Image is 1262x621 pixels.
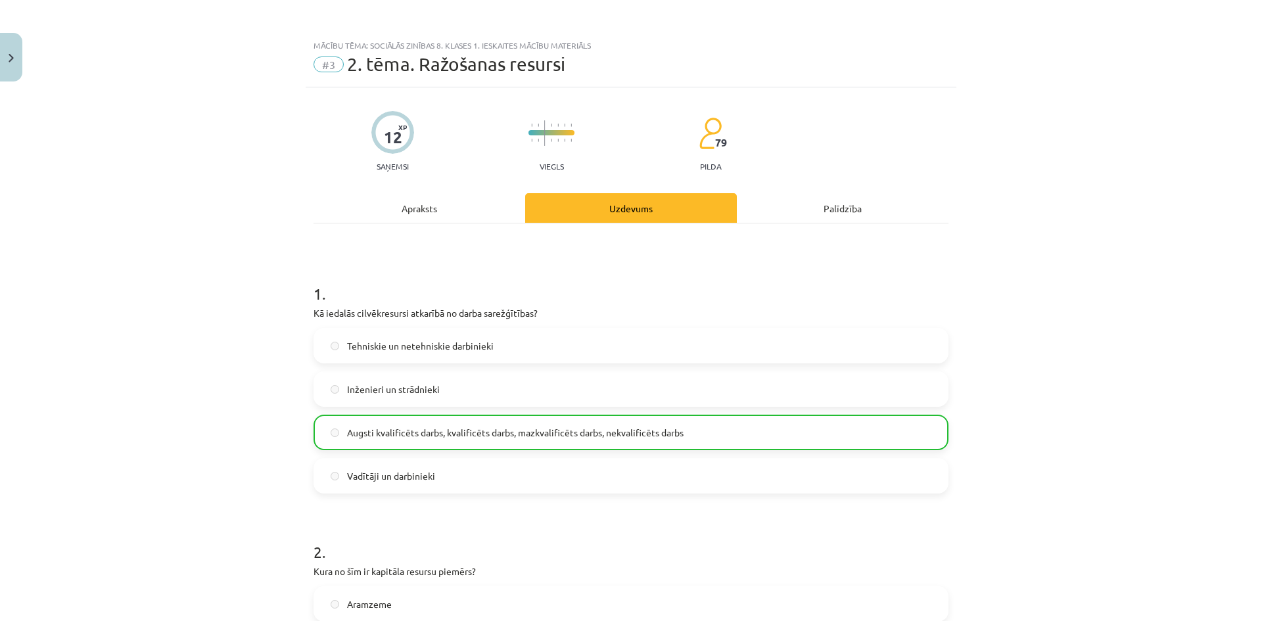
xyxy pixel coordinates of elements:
[314,41,948,50] div: Mācību tēma: Sociālās zinības 8. klases 1. ieskaites mācību materiāls
[347,53,565,75] span: 2. tēma. Ražošanas resursi
[314,306,948,320] p: Kā iedalās cilvēkresursi atkarībā no darba sarežģītības?
[347,339,494,353] span: Tehniskie un netehniskie darbinieki
[9,54,14,62] img: icon-close-lesson-0947bae3869378f0d4975bcd49f059093ad1ed9edebbc8119c70593378902aed.svg
[398,124,407,131] span: XP
[531,124,532,127] img: icon-short-line-57e1e144782c952c97e751825c79c345078a6d821885a25fce030b3d8c18986b.svg
[700,162,721,171] p: pilda
[371,162,414,171] p: Saņemsi
[347,597,392,611] span: Aramzeme
[331,385,339,394] input: Inženieri un strādnieki
[538,139,539,142] img: icon-short-line-57e1e144782c952c97e751825c79c345078a6d821885a25fce030b3d8c18986b.svg
[571,139,572,142] img: icon-short-line-57e1e144782c952c97e751825c79c345078a6d821885a25fce030b3d8c18986b.svg
[538,124,539,127] img: icon-short-line-57e1e144782c952c97e751825c79c345078a6d821885a25fce030b3d8c18986b.svg
[715,137,727,149] span: 79
[347,469,435,483] span: Vadītāji un darbinieki
[557,139,559,142] img: icon-short-line-57e1e144782c952c97e751825c79c345078a6d821885a25fce030b3d8c18986b.svg
[557,124,559,127] img: icon-short-line-57e1e144782c952c97e751825c79c345078a6d821885a25fce030b3d8c18986b.svg
[551,124,552,127] img: icon-short-line-57e1e144782c952c97e751825c79c345078a6d821885a25fce030b3d8c18986b.svg
[699,117,722,150] img: students-c634bb4e5e11cddfef0936a35e636f08e4e9abd3cc4e673bd6f9a4125e45ecb1.svg
[564,139,565,142] img: icon-short-line-57e1e144782c952c97e751825c79c345078a6d821885a25fce030b3d8c18986b.svg
[531,139,532,142] img: icon-short-line-57e1e144782c952c97e751825c79c345078a6d821885a25fce030b3d8c18986b.svg
[551,139,552,142] img: icon-short-line-57e1e144782c952c97e751825c79c345078a6d821885a25fce030b3d8c18986b.svg
[347,382,440,396] span: Inženieri un strādnieki
[737,193,948,223] div: Palīdzība
[314,193,525,223] div: Apraksts
[331,472,339,480] input: Vadītāji un darbinieki
[314,57,344,72] span: #3
[540,162,564,171] p: Viegls
[347,426,684,440] span: Augsti kvalificēts darbs, kvalificēts darbs, mazkvalificēts darbs, nekvalificēts darbs
[544,120,546,146] img: icon-long-line-d9ea69661e0d244f92f715978eff75569469978d946b2353a9bb055b3ed8787d.svg
[314,564,948,578] p: Kura no šīm ir kapitāla resursu piemērs?
[314,520,948,561] h1: 2 .
[384,128,402,147] div: 12
[314,262,948,302] h1: 1 .
[331,428,339,437] input: Augsti kvalificēts darbs, kvalificēts darbs, mazkvalificēts darbs, nekvalificēts darbs
[331,342,339,350] input: Tehniskie un netehniskie darbinieki
[331,600,339,609] input: Aramzeme
[525,193,737,223] div: Uzdevums
[564,124,565,127] img: icon-short-line-57e1e144782c952c97e751825c79c345078a6d821885a25fce030b3d8c18986b.svg
[571,124,572,127] img: icon-short-line-57e1e144782c952c97e751825c79c345078a6d821885a25fce030b3d8c18986b.svg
